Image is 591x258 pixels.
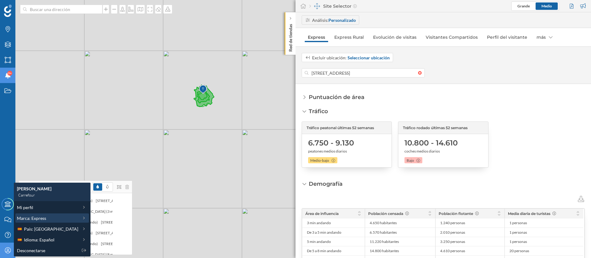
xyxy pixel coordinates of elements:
[423,32,481,42] a: Visitantes Compartidos
[533,32,556,42] div: más
[307,125,374,131] span: Tráfico peatonal últimas 52 semanas
[368,211,403,216] span: Población censada
[309,107,328,115] div: Tráfico
[308,138,354,148] span: 6.750 - 9.130
[509,230,527,235] span: 1 personas
[312,55,347,60] span: Excluir ubicación:
[17,204,33,211] span: Mi perfil
[440,230,465,235] span: 2.010 personas
[307,239,331,244] span: 5 min andando
[4,5,12,17] img: Geoblink Logo
[307,220,331,225] span: 3 min andando
[484,32,530,42] a: Perfil del visitante
[307,248,341,253] span: De 5 a 8 min andando
[107,208,212,215] div: [STREET_ADDRESS][DEMOGRAPHIC_DATA] (3 min Andando)
[370,230,397,235] span: 6.570 habitantes
[309,93,364,101] div: Puntuación de área
[440,248,465,253] span: 4.610 personas
[308,149,347,154] span: peatones medios diarios
[8,70,12,76] span: 9+
[370,239,399,244] span: 11.220 habitantes
[314,3,320,9] img: dashboards-manager.svg
[309,180,343,188] div: Demografía
[541,4,552,8] span: Medio
[287,22,294,52] p: Red de tiendas
[24,226,78,232] span: País: [GEOGRAPHIC_DATA]
[404,138,458,148] span: 10.800 - 14.610
[310,158,329,163] span: Medio-bajo
[509,239,527,244] span: 1 personas
[440,220,465,225] span: 1.240 personas
[17,215,46,221] span: Marca: Express
[509,220,527,225] span: 1 personas
[305,32,328,42] a: Express
[331,32,367,42] a: Express Rural
[305,211,339,216] span: Área de influencia
[508,211,550,216] span: Media diaria de turistas
[404,149,440,154] span: coches medios diarios
[439,211,473,216] span: Población flotante
[307,230,341,235] span: De 3 a 5 min andando
[407,158,414,163] span: Bajo
[403,125,468,131] span: Tráfico rodado últimas 52 semanas
[509,248,529,253] span: 20 personas
[78,198,142,204] div: [STREET_ADDRESS] (8 min Andando)
[370,220,397,225] span: 4.650 habitantes
[309,3,357,9] div: Site Selector
[370,32,420,42] a: Evolución de visitas
[17,247,45,254] span: Desconectarse
[440,239,465,244] span: 3.250 personas
[24,236,54,243] span: Idioma: Español
[78,230,142,236] div: [STREET_ADDRESS] (5 min Andando)
[312,17,356,23] div: Análisis:
[348,54,390,61] span: Seleccionar ubicación
[17,186,87,192] div: [PERSON_NAME]
[107,252,212,258] div: [STREET_ADDRESS][DEMOGRAPHIC_DATA] (8 min Andando)
[17,192,87,198] div: Carrefour
[328,18,356,23] strong: Personalizado
[370,248,399,253] span: 14.800 habitantes
[199,83,207,96] img: Marker
[517,4,530,8] span: Grande
[12,4,34,10] span: Soporte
